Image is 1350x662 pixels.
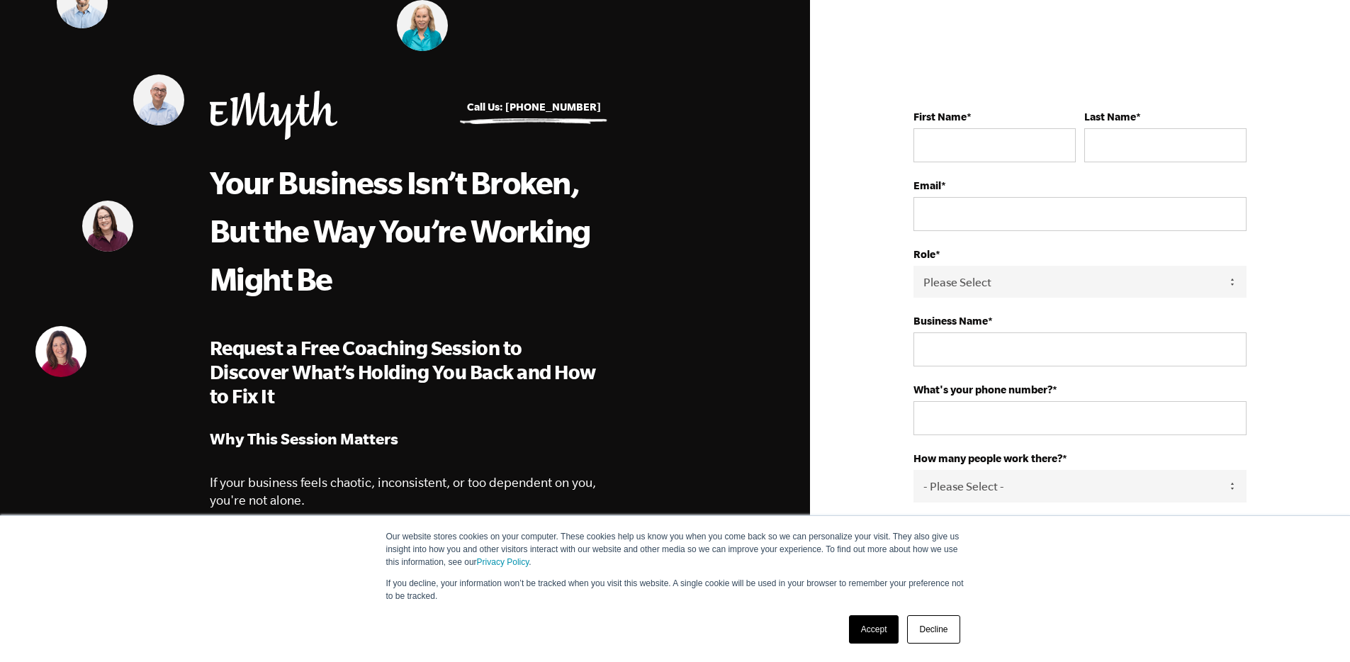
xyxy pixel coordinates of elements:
[1084,111,1136,123] strong: Last Name
[477,557,529,567] a: Privacy Policy
[913,111,967,123] strong: First Name
[386,577,964,602] p: If you decline, your information won’t be tracked when you visit this website. A single cookie wi...
[467,101,601,113] a: Call Us: [PHONE_NUMBER]
[849,615,899,644] a: Accept
[133,74,184,125] img: Shachar Perlman, EMyth Business Coach
[913,179,941,191] strong: Email
[210,475,596,507] span: If your business feels chaotic, inconsistent, or too dependent on you, you're not alone.
[913,383,1052,395] strong: What's your phone number?
[210,337,596,407] span: Request a Free Coaching Session to Discover What’s Holding You Back and How to Fix It
[210,164,590,296] span: Your Business Isn’t Broken, But the Way You’re Working Might Be
[35,326,86,377] img: Vicky Gavrias, EMyth Business Coach
[82,201,133,252] img: Melinda Lawson, EMyth Business Coach
[210,91,337,140] img: EMyth
[913,248,935,260] strong: Role
[913,315,988,327] strong: Business Name
[907,615,960,644] a: Decline
[913,452,1062,464] strong: How many people work there?
[386,530,964,568] p: Our website stores cookies on your computer. These cookies help us know you when you come back so...
[210,430,398,447] strong: Why This Session Matters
